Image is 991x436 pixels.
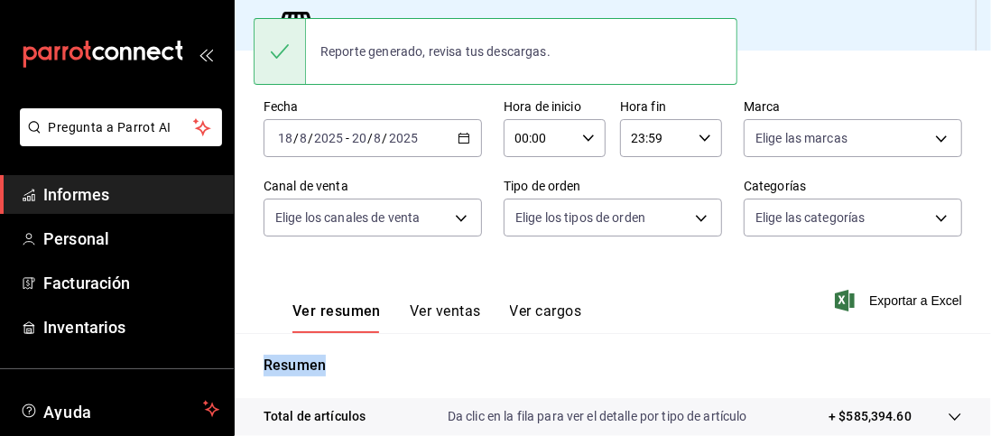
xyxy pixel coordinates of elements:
font: / [293,131,299,145]
font: + $585,394.60 [829,409,912,423]
font: Elige las categorías [755,210,866,225]
font: Da clic en la fila para ver el detalle por tipo de artículo [448,409,747,423]
div: pestañas de navegación [292,301,581,333]
font: Marca [744,100,781,115]
input: ---- [388,131,419,145]
font: Facturación [43,274,130,292]
font: Inventarios [43,318,125,337]
button: Pregunta a Parrot AI [20,108,222,146]
font: Ver cargos [510,302,582,320]
font: Total de artículos [264,409,366,423]
a: Pregunta a Parrot AI [13,131,222,150]
font: Ver ventas [410,302,481,320]
font: Hora de inicio [504,100,581,115]
font: Ayuda [43,403,92,422]
button: Exportar a Excel [838,290,962,311]
input: -- [277,131,293,145]
font: Categorías [744,180,806,194]
font: / [308,131,313,145]
font: Elige las marcas [755,131,847,145]
input: -- [374,131,383,145]
font: - [346,131,349,145]
input: -- [351,131,367,145]
input: -- [299,131,308,145]
font: Pregunta a Parrot AI [49,120,171,135]
font: Ver resumen [292,302,381,320]
font: Canal de venta [264,180,348,194]
font: / [383,131,388,145]
font: Resumen [264,357,326,374]
font: Fecha [264,100,299,115]
input: ---- [313,131,344,145]
font: Hora fin [620,100,666,115]
font: Personal [43,229,109,248]
font: Elige los tipos de orden [515,210,645,225]
font: Elige los canales de venta [275,210,420,225]
button: abrir_cajón_menú [199,47,213,61]
font: Informes [43,185,109,204]
font: Reporte generado, revisa tus descargas. [320,44,551,59]
font: Exportar a Excel [869,293,962,308]
font: / [367,131,373,145]
font: Tipo de orden [504,180,581,194]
